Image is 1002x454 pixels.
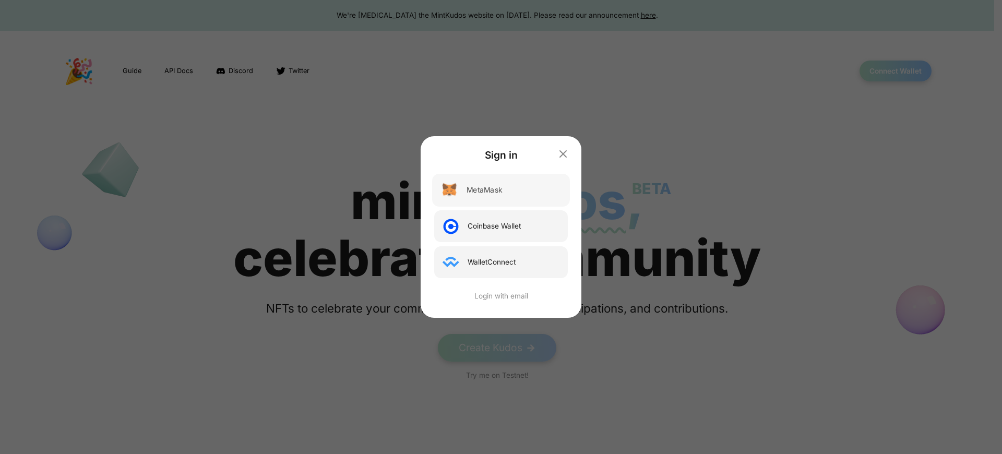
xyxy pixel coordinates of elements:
div: WalletConnect [468,257,516,267]
button: MetaMask [432,174,570,207]
div: Coinbase Wallet [468,221,521,231]
div: MetaMask [467,185,502,196]
div: Sign in [434,148,568,163]
button: WalletConnect [434,246,568,278]
button: Login with email [434,291,568,301]
button: Coinbase Wallet [434,210,568,242]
